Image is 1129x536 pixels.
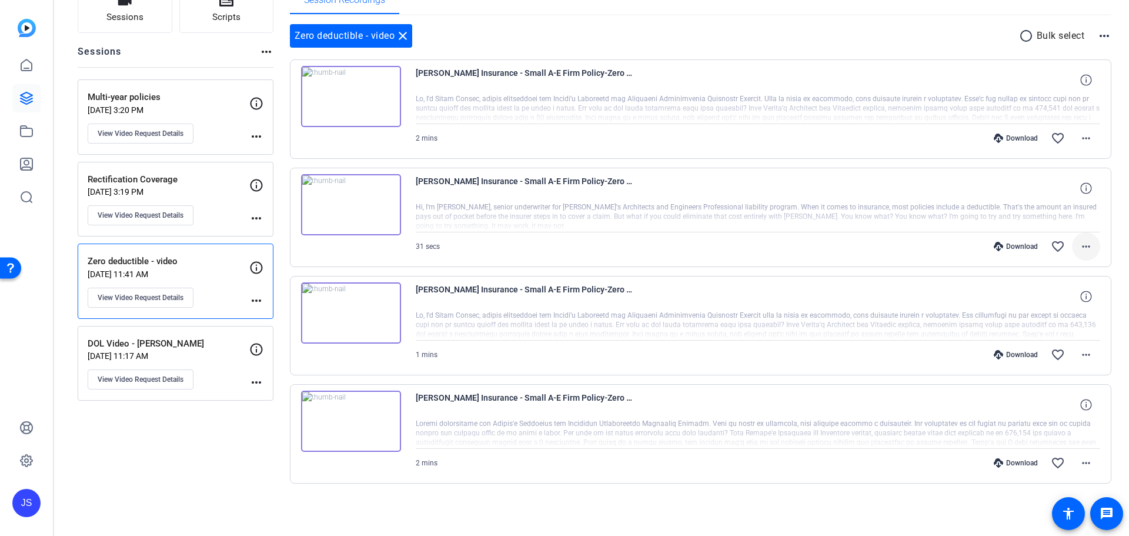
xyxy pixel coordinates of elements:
[416,459,437,467] span: 2 mins
[88,255,249,268] p: Zero deductible - video
[249,129,263,144] mat-icon: more_horiz
[301,66,401,127] img: thumb-nail
[1079,348,1093,362] mat-icon: more_horiz
[88,173,249,187] p: Rectification Coverage
[259,45,273,59] mat-icon: more_horiz
[396,29,410,43] mat-icon: close
[1019,29,1037,43] mat-icon: radio_button_unchecked
[301,282,401,344] img: thumb-nail
[249,211,263,225] mat-icon: more_horiz
[988,242,1044,251] div: Download
[1051,348,1065,362] mat-icon: favorite_border
[98,293,183,302] span: View Video Request Details
[88,91,249,104] p: Multi-year policies
[88,105,249,115] p: [DATE] 3:20 PM
[106,11,143,24] span: Sessions
[88,369,193,389] button: View Video Request Details
[88,337,249,351] p: DOL Video - [PERSON_NAME]
[988,350,1044,359] div: Download
[98,129,183,138] span: View Video Request Details
[88,351,249,361] p: [DATE] 11:17 AM
[12,489,41,517] div: JS
[98,211,183,220] span: View Video Request Details
[18,19,36,37] img: blue-gradient.svg
[249,375,263,389] mat-icon: more_horiz
[1037,29,1085,43] p: Bulk select
[416,242,440,251] span: 31 secs
[988,134,1044,143] div: Download
[78,45,122,67] h2: Sessions
[1079,239,1093,254] mat-icon: more_horiz
[88,269,249,279] p: [DATE] 11:41 AM
[88,124,193,144] button: View Video Request Details
[88,187,249,197] p: [DATE] 3:19 PM
[1100,507,1114,521] mat-icon: message
[301,174,401,235] img: thumb-nail
[1097,29,1111,43] mat-icon: more_horiz
[88,205,193,225] button: View Video Request Details
[416,351,437,359] span: 1 mins
[988,458,1044,468] div: Download
[1051,131,1065,145] mat-icon: favorite_border
[88,288,193,308] button: View Video Request Details
[416,174,633,202] span: [PERSON_NAME] Insurance - Small A-E Firm Policy-Zero deductible - video -1759852679763-webcam
[1061,507,1075,521] mat-icon: accessibility
[1051,239,1065,254] mat-icon: favorite_border
[249,294,263,308] mat-icon: more_horiz
[1079,456,1093,470] mat-icon: more_horiz
[301,391,401,452] img: thumb-nail
[416,66,633,94] span: [PERSON_NAME] Insurance - Small A-E Firm Policy-Zero deductible - video -1759852783634-webcam
[98,375,183,384] span: View Video Request Details
[416,134,437,142] span: 2 mins
[290,24,413,48] div: Zero deductible - video
[1051,456,1065,470] mat-icon: favorite_border
[1079,131,1093,145] mat-icon: more_horiz
[416,391,633,419] span: [PERSON_NAME] Insurance - Small A-E Firm Policy-Zero deductible - video -1759850858710-webcam
[416,282,633,311] span: [PERSON_NAME] Insurance - Small A-E Firm Policy-Zero deductible - video -1759852220074-webcam
[212,11,241,24] span: Scripts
